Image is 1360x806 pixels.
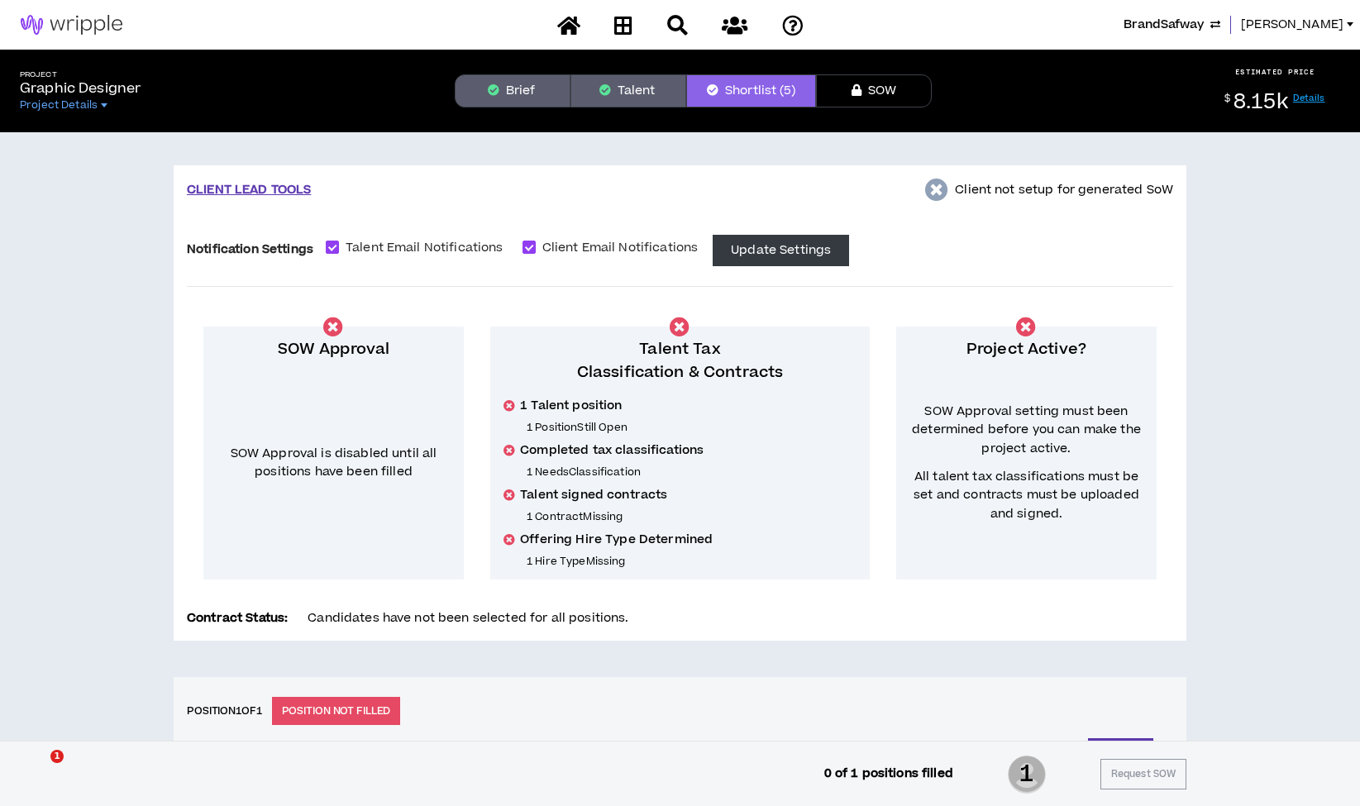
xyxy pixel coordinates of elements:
[955,181,1173,199] p: Client not setup for generated SoW
[1008,754,1046,795] span: 1
[1100,759,1186,789] button: Request SOW
[1088,738,1153,771] button: Share
[520,487,667,503] span: Talent signed contracts
[1241,16,1343,34] span: [PERSON_NAME]
[503,338,857,384] p: Talent Tax Classification & Contracts
[217,338,451,361] p: SOW Approval
[527,465,857,479] p: 1 Needs Classification
[1293,92,1325,104] a: Details
[1124,16,1220,34] button: BrandSafway
[20,79,141,98] p: Graphic Designer
[50,750,64,763] span: 1
[20,70,141,79] h5: Project
[527,421,857,434] p: 1 Position Still Open
[527,555,857,568] p: 1 Hire Type Missing
[187,609,288,627] p: Contract Status:
[536,239,705,257] span: Client Email Notifications
[187,181,311,199] p: CLIENT LEAD TOOLS
[1235,67,1315,77] p: ESTIMATED PRICE
[187,703,262,718] h6: Position 1 of 1
[1124,16,1204,34] span: BrandSafway
[824,765,953,783] p: 0 of 1 positions filled
[1224,92,1230,106] sup: $
[520,532,713,548] span: Offering Hire Type Determined
[909,468,1143,523] span: All talent tax classifications must be set and contracts must be uploaded and signed.
[909,403,1143,458] span: SOW Approval setting must been determined before you can make the project active.
[17,750,56,789] iframe: Intercom live chat
[455,74,570,107] button: Brief
[308,609,628,627] span: Candidates have not been selected for all positions.
[686,74,816,107] button: Shortlist (5)
[713,235,849,266] button: Update Settings
[20,98,98,112] span: Project Details
[909,338,1143,361] p: Project Active?
[1234,88,1288,117] span: 8.15k
[570,74,686,107] button: Talent
[272,697,401,725] p: POSITION NOT FILLED
[520,442,704,459] span: Completed tax classifications
[527,510,857,523] p: 1 Contract Missing
[187,235,313,264] label: Notification Settings
[816,74,932,107] button: SOW
[231,445,437,480] span: SOW Approval is disabled until all positions have been filled
[339,239,510,257] span: Talent Email Notifications
[520,398,622,414] span: 1 Talent position
[963,738,1068,771] button: Delete Position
